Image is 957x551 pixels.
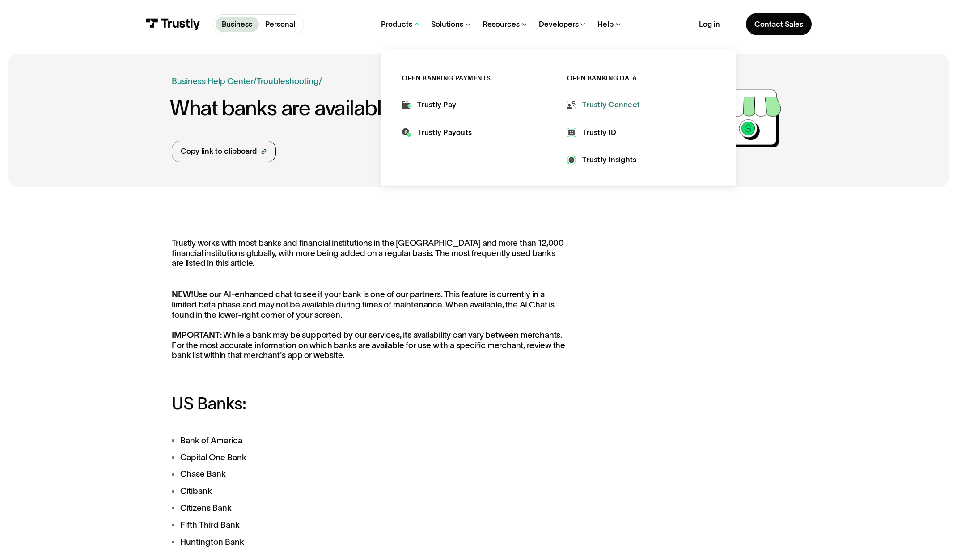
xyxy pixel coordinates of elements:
a: Personal [259,17,301,32]
a: Troubleshooting [257,76,319,86]
h3: US Banks: [172,395,567,413]
div: Products [381,20,412,29]
li: Citibank [172,485,567,497]
nav: Products [381,49,736,186]
div: Trustly Pay [417,100,456,110]
p: Personal [265,19,295,30]
li: Chase Bank [172,468,567,480]
li: Fifth Third Bank [172,519,567,531]
a: Copy link to clipboard [172,141,276,162]
p: Trustly works with most banks and financial institutions in the [GEOGRAPHIC_DATA] and more than 1... [172,238,567,269]
img: Trustly Logo [145,18,200,30]
a: Contact Sales [746,13,812,35]
div: Copy link to clipboard [181,146,257,157]
a: Trustly Insights [567,155,636,165]
div: Contact Sales [754,20,803,29]
div: / [254,75,257,88]
div: Help [597,20,614,29]
a: Trustly Connect [567,100,640,110]
div: Trustly Payouts [417,127,472,138]
p: Business [222,19,252,30]
a: Log in [699,20,720,29]
li: Citizens Bank [172,502,567,514]
a: Trustly Payouts [402,127,472,138]
a: Business Help Center [172,75,254,88]
li: Capital One Bank [172,451,567,464]
div: Resources [483,20,520,29]
li: Bank of America [172,434,567,447]
div: Open Banking Payments [402,74,550,83]
li: Huntington Bank [172,536,567,548]
p: Use our AI-enhanced chat to see if your bank is one of our partners. This feature is currently in... [172,290,567,361]
a: Business [216,17,258,32]
div: Trustly Connect [582,100,640,110]
a: Trustly Pay [402,100,456,110]
div: Solutions [431,20,463,29]
div: / [319,75,322,88]
a: Trustly ID [567,127,616,138]
div: Trustly Insights [582,155,636,165]
div: Open Banking Data [567,74,715,83]
strong: IMPORTANT [172,330,220,340]
div: Developers [539,20,579,29]
div: Trustly ID [582,127,616,138]
h1: What banks are available on the Trustly platform? [170,96,642,119]
strong: NEW! [172,290,193,299]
